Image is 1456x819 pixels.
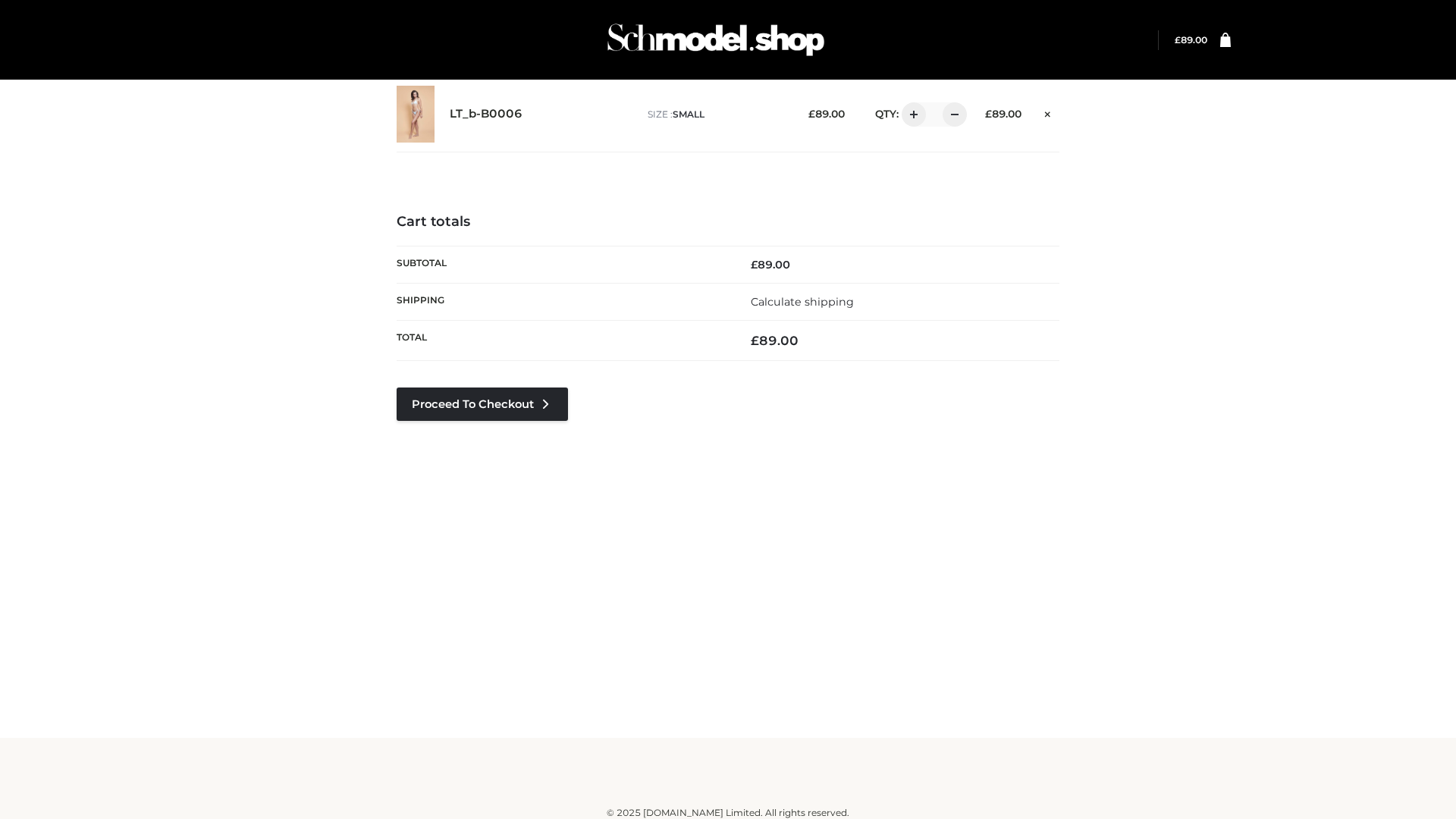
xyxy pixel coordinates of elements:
bdi: 89.00 [985,108,1021,120]
p: size : [648,108,785,121]
a: Calculate shipping [751,295,854,309]
img: Schmodel Admin 964 [602,10,830,70]
div: QTY: [860,102,962,127]
span: £ [751,333,759,348]
span: SMALL [673,108,704,120]
th: Total [397,321,728,361]
th: Shipping [397,283,728,320]
a: Remove this item [1037,102,1059,122]
th: Subtotal [397,246,728,283]
bdi: 89.00 [751,258,790,271]
a: LT_b-B0006 [450,107,522,121]
bdi: 89.00 [1175,34,1207,45]
a: Proceed to Checkout [397,388,568,421]
span: £ [751,258,758,271]
a: £89.00 [1175,34,1207,45]
span: £ [985,108,992,120]
h4: Cart totals [397,214,1059,231]
span: £ [1175,34,1181,45]
span: £ [808,108,815,120]
img: LT_b-B0006 - SMALL [397,86,435,143]
bdi: 89.00 [751,333,799,348]
bdi: 89.00 [808,108,845,120]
